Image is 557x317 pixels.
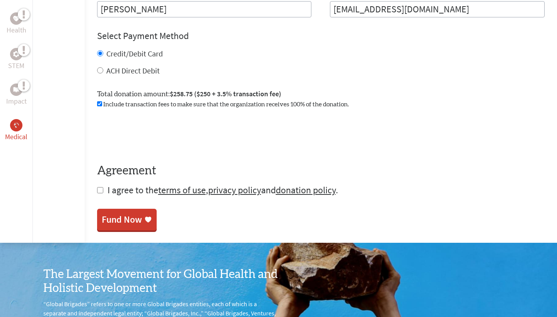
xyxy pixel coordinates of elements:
[5,131,27,142] p: Medical
[208,184,261,196] a: privacy policy
[97,1,312,17] input: Enter Full Name
[43,268,278,295] h3: The Largest Movement for Global Health and Holistic Development
[276,184,336,196] a: donation policy
[330,1,545,17] input: Your Email
[97,209,157,230] a: Fund Now
[13,51,19,57] img: STEM
[97,118,215,148] iframe: reCAPTCHA
[97,164,545,178] h4: Agreement
[103,101,349,107] span: Include transaction fees to make sure that the organization receives 100% of the donation.
[106,49,163,58] label: Credit/Debit Card
[10,84,22,96] div: Impact
[7,12,26,36] a: HealthHealth
[106,66,160,75] label: ACH Direct Debit
[13,16,19,21] img: Health
[8,60,24,71] p: STEM
[102,213,142,226] div: Fund Now
[97,30,545,42] h4: Select Payment Method
[8,48,24,71] a: STEMSTEM
[5,119,27,142] a: MedicalMedical
[158,184,206,196] a: terms of use
[10,119,22,131] div: Medical
[7,25,26,36] p: Health
[170,89,281,98] span: $258.75 ($250 + 3.5% transaction fee)
[10,48,22,60] div: STEM
[13,122,19,128] img: Medical
[10,12,22,25] div: Health
[108,184,338,196] span: I agree to the , and .
[6,84,27,107] a: ImpactImpact
[13,87,19,92] img: Impact
[97,89,281,100] label: Total donation amount:
[6,96,27,107] p: Impact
